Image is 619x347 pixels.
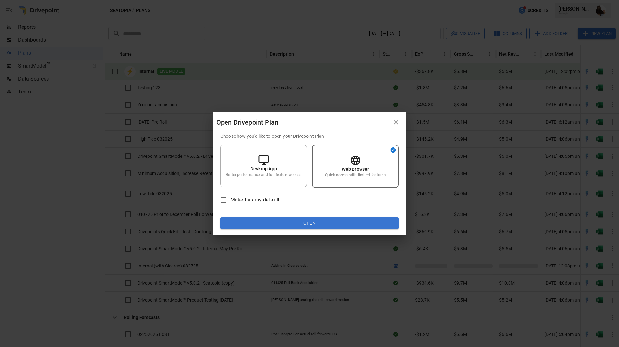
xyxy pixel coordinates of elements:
[226,172,301,178] p: Better performance and full feature access
[342,166,369,172] p: Web Browser
[220,133,399,139] p: Choose how you'd like to open your Drivepoint Plan
[250,166,277,172] p: Desktop App
[230,196,279,204] span: Make this my default
[220,217,399,229] button: Open
[216,117,390,127] div: Open Drivepoint Plan
[325,172,385,178] p: Quick access with limited features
